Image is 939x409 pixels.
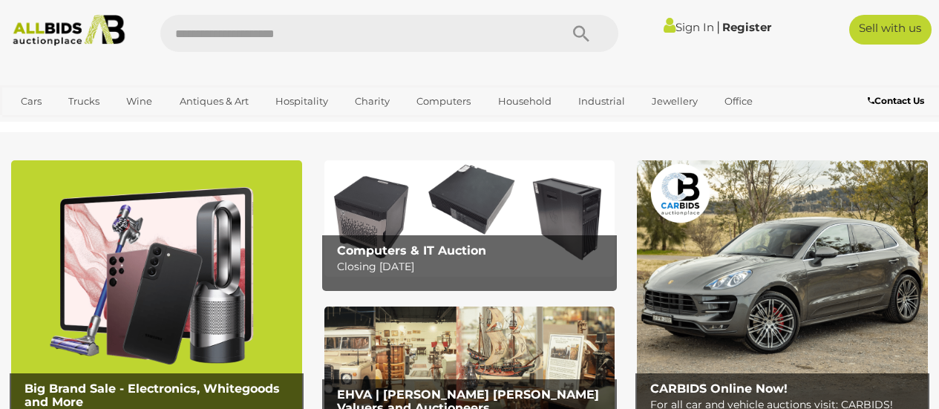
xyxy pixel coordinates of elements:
a: Office [715,89,762,114]
img: Allbids.com.au [7,15,131,46]
a: Charity [345,89,399,114]
a: Trucks [59,89,109,114]
a: Household [488,89,561,114]
a: [GEOGRAPHIC_DATA] [68,114,193,138]
a: Hospitality [266,89,338,114]
a: Wine [117,89,162,114]
b: CARBIDS Online Now! [650,382,788,396]
p: Closing [DATE] [337,258,609,276]
button: Search [544,15,618,52]
a: Computers [407,89,480,114]
a: Computers & IT Auction Computers & IT Auction Closing [DATE] [324,160,615,277]
a: Sign In [664,20,714,34]
a: Jewellery [642,89,707,114]
a: Contact Us [868,93,928,109]
a: Antiques & Art [170,89,258,114]
img: Computers & IT Auction [324,160,615,277]
a: Cars [11,89,51,114]
a: Register [722,20,771,34]
b: Computers & IT Auction [337,243,486,258]
a: Sell with us [849,15,932,45]
a: Sports [11,114,61,138]
b: Contact Us [868,95,924,106]
a: Industrial [569,89,635,114]
span: | [716,19,720,35]
b: Big Brand Sale - Electronics, Whitegoods and More [24,382,280,409]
